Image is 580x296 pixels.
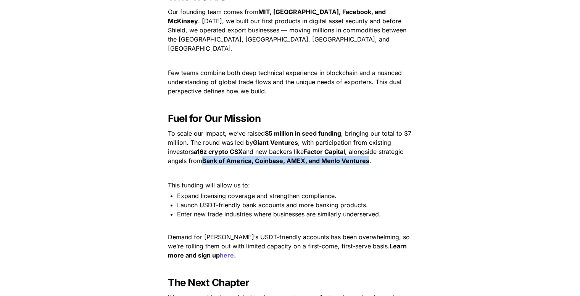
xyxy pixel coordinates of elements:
[369,157,371,165] span: .
[168,69,404,95] span: Few teams combine both deep technical experience in blockchain and a nuanced understanding of glo...
[265,130,341,137] strong: $5 million in seed funding
[168,181,250,189] span: This funding will allow us to:
[253,139,298,146] strong: Giant Ventures
[168,8,258,16] span: Our founding team comes from
[168,17,408,52] span: . [DATE], we built our first products in digital asset security and before Shield, we operated ex...
[168,112,261,124] strong: Fuel for Our Mission
[177,192,337,200] span: Expand licensing coverage and strengthen compliance.
[304,148,345,155] strong: Factor Capital
[220,251,234,259] a: here
[168,130,265,137] span: To scale our impact, we’ve raised
[168,277,249,288] strong: The Next Chapter
[202,157,369,165] strong: Bank of America, Coinbase, AMEX, and Menlo Ventures
[168,233,412,250] span: Demand for [PERSON_NAME]’s USDT-friendly accounts has been overwhelming, so we’re rolling them ou...
[177,201,368,209] span: Launch USDT-friendly bank accounts and more banking products.
[177,210,381,218] span: Enter new trade industries where businesses are similarly underserved.
[194,148,243,155] strong: a16z crypto CSX
[243,148,304,155] span: and new backers like
[234,251,236,259] strong: .
[168,8,387,25] strong: MIT, [GEOGRAPHIC_DATA], Facebook, and McKinsey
